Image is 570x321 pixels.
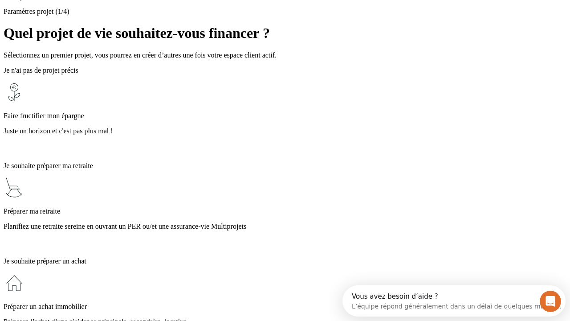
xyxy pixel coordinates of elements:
[4,4,245,28] div: Ouvrir le Messenger Intercom
[4,127,566,135] p: Juste un horizon et c'est pas plus mal !
[4,8,566,16] p: Paramètres projet (1/4)
[9,15,219,24] div: L’équipe répond généralement dans un délai de quelques minutes.
[9,8,219,15] div: Vous avez besoin d’aide ?
[4,25,566,41] h1: Quel projet de vie souhaitez-vous financer ?
[342,285,566,317] iframe: Intercom live chat discovery launcher
[4,162,566,170] p: Je souhaite préparer ma retraite
[4,51,277,59] span: Sélectionnez un premier projet, vous pourrez en créer d’autres une fois votre espace client actif.
[4,66,566,74] p: Je n'ai pas de projet précis
[4,303,566,311] p: Préparer un achat immobilier
[4,257,566,265] p: Je souhaite préparer un achat
[4,207,566,215] p: Préparer ma retraite
[4,222,566,230] p: Planifiez une retraite sereine en ouvrant un PER ou/et une assurance-vie Multiprojets
[540,291,561,312] iframe: Intercom live chat
[4,112,566,120] p: Faire fructifier mon épargne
